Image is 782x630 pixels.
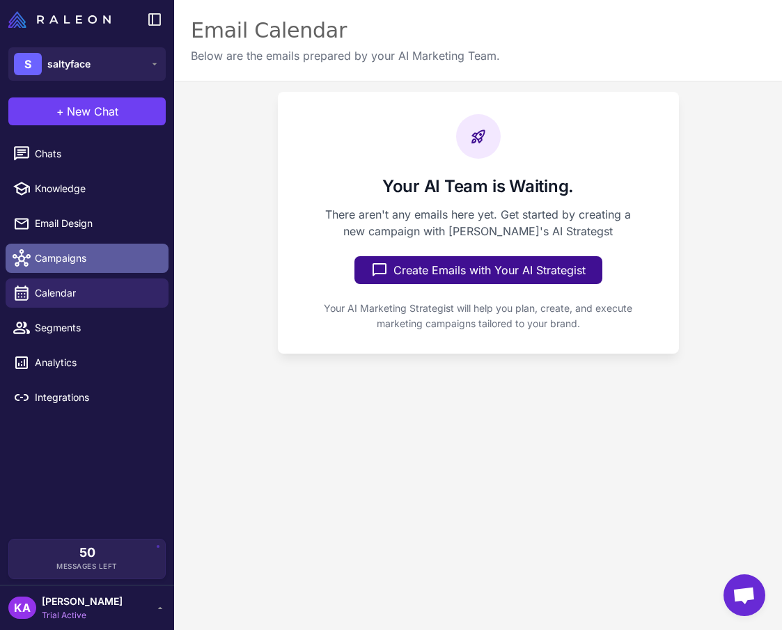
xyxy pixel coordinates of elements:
span: + [56,103,64,120]
span: [PERSON_NAME] [42,594,123,609]
span: Campaigns [35,251,157,266]
a: Open chat [724,574,765,616]
div: Email Calendar [191,17,500,45]
span: saltyface [47,56,91,72]
a: Calendar [6,278,169,308]
a: Segments [6,313,169,342]
span: Trial Active [42,609,123,622]
span: Messages Left [56,561,118,572]
p: Below are the emails prepared by your AI Marketing Team. [191,47,500,64]
a: Email Design [6,209,169,238]
button: Ssaltyface [8,47,166,81]
span: New Chat [67,103,118,120]
p: There aren't any emails here yet. Get started by creating a new campaign with [PERSON_NAME]'s AI ... [322,206,634,239]
span: Segments [35,320,157,336]
a: Analytics [6,348,169,377]
a: Integrations [6,383,169,412]
a: Campaigns [6,244,169,273]
button: +New Chat [8,97,166,125]
a: Chats [6,139,169,168]
div: KA [8,597,36,619]
a: Raleon Logo [8,11,116,28]
span: Email Design [35,216,157,231]
span: Analytics [35,355,157,370]
span: Chats [35,146,157,162]
h2: Your AI Team is Waiting. [322,175,634,198]
span: Knowledge [35,181,157,196]
span: 50 [79,546,95,559]
a: Knowledge [6,174,169,203]
img: Raleon Logo [8,11,111,28]
p: Your AI Marketing Strategist will help you plan, create, and execute marketing campaigns tailored... [300,301,657,331]
div: S [14,53,42,75]
span: Calendar [35,285,157,301]
button: Create Emails with Your AI Strategist [354,256,602,284]
span: Integrations [35,390,157,405]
